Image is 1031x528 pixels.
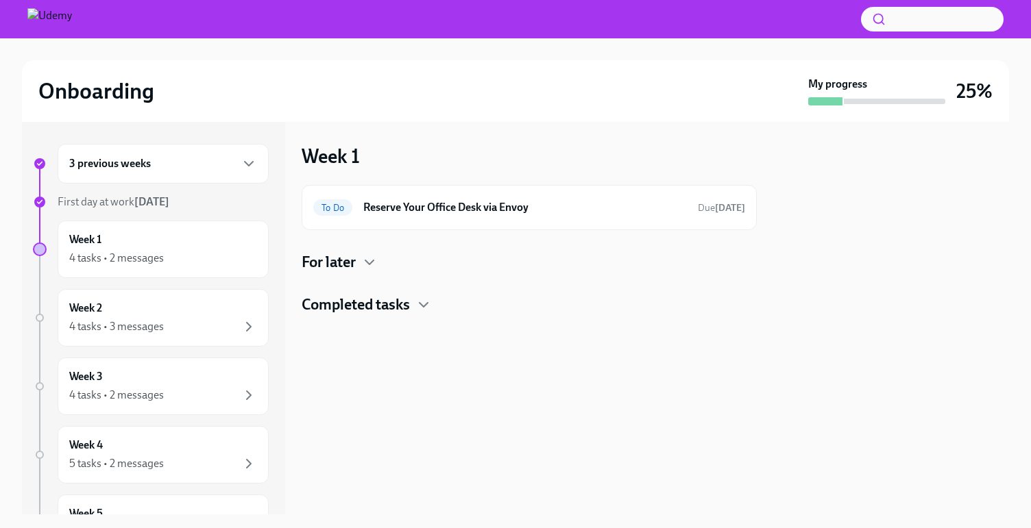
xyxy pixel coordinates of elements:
span: To Do [313,203,352,213]
div: 5 tasks • 2 messages [69,456,164,471]
h6: Reserve Your Office Desk via Envoy [363,200,687,215]
a: First day at work[DATE] [33,194,269,210]
h4: Completed tasks [302,294,410,315]
h3: 25% [956,79,993,103]
strong: [DATE] [134,195,169,208]
a: Week 45 tasks • 2 messages [33,426,269,483]
span: August 23rd, 2025 11:00 [698,201,745,214]
strong: [DATE] [715,202,745,214]
h4: For later [302,252,356,273]
a: Week 24 tasks • 3 messages [33,289,269,347]
div: For later [302,252,757,273]
strong: My progress [808,77,867,92]
img: Udemy [27,8,72,30]
span: Due [698,202,745,214]
h6: Week 5 [69,506,103,521]
h6: Week 2 [69,301,102,316]
a: Week 14 tasks • 2 messages [33,221,269,278]
div: 4 tasks • 2 messages [69,388,164,403]
h2: Onboarding [38,77,154,105]
h6: Week 3 [69,369,103,384]
span: First day at work [58,195,169,208]
h6: Week 4 [69,438,103,453]
div: 4 tasks • 3 messages [69,319,164,334]
h3: Week 1 [302,144,360,168]
div: Completed tasks [302,294,757,315]
div: 4 tasks • 2 messages [69,251,164,266]
a: To DoReserve Your Office Desk via EnvoyDue[DATE] [313,197,745,218]
div: 3 previous weeks [58,144,269,184]
h6: Week 1 [69,232,101,247]
h6: 3 previous weeks [69,156,151,171]
a: Week 34 tasks • 2 messages [33,357,269,415]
